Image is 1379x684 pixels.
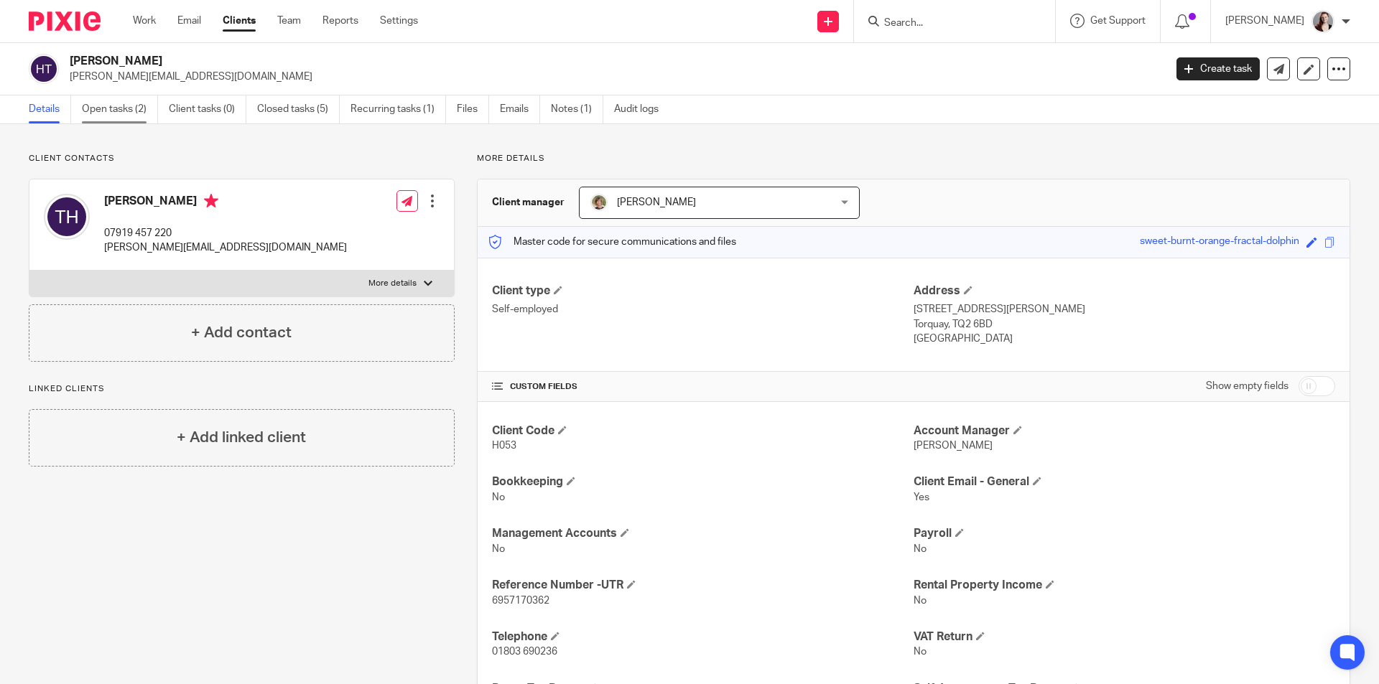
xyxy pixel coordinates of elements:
[492,578,914,593] h4: Reference Number -UTR
[29,95,71,123] a: Details
[492,526,914,541] h4: Management Accounts
[204,194,218,208] i: Primary
[914,423,1335,439] h4: Account Manager
[914,332,1335,346] p: [GEOGRAPHIC_DATA]
[492,302,914,317] p: Self-employed
[104,240,347,255] p: [PERSON_NAME][EMAIL_ADDRESS][DOMAIN_NAME]
[1140,234,1299,250] div: sweet-burnt-orange-fractal-dolphin
[1311,10,1334,33] img: High%20Res%20Andrew%20Price%20Accountants%20_Poppy%20Jakes%20Photography-3%20-%20Copy.jpg
[29,11,101,31] img: Pixie
[590,194,608,211] img: High%20Res%20Andrew%20Price%20Accountants_Poppy%20Jakes%20photography-1142.jpg
[914,284,1335,299] h4: Address
[914,544,927,554] span: No
[380,14,418,28] a: Settings
[29,153,455,164] p: Client contacts
[29,383,455,395] p: Linked clients
[492,629,914,645] h4: Telephone
[492,423,914,439] h4: Client Code
[492,284,914,299] h4: Client type
[617,197,696,207] span: [PERSON_NAME]
[133,14,156,28] a: Work
[104,194,347,212] h4: [PERSON_NAME]
[104,226,347,240] p: 07919 457 220
[914,492,929,502] span: Yes
[614,95,669,123] a: Audit logs
[1176,57,1260,80] a: Create task
[223,14,256,28] a: Clients
[500,95,540,123] a: Emails
[492,596,549,606] span: 6957170362
[277,14,301,28] a: Team
[551,95,603,123] a: Notes (1)
[350,95,446,123] a: Recurring tasks (1)
[322,14,358,28] a: Reports
[492,474,914,489] h4: Bookkeeping
[1206,379,1289,393] label: Show empty fields
[914,302,1335,317] p: [STREET_ADDRESS][PERSON_NAME]
[70,54,938,69] h2: [PERSON_NAME]
[914,629,1335,645] h4: VAT Return
[914,596,927,606] span: No
[177,14,201,28] a: Email
[1225,14,1304,28] p: [PERSON_NAME]
[914,647,927,657] span: No
[914,526,1335,541] h4: Payroll
[191,322,292,344] h4: + Add contact
[44,194,90,240] img: svg%3E
[488,235,736,249] p: Master code for secure communications and files
[70,70,1155,84] p: [PERSON_NAME][EMAIL_ADDRESS][DOMAIN_NAME]
[492,544,505,554] span: No
[257,95,340,123] a: Closed tasks (5)
[492,441,516,451] span: H053
[914,474,1335,489] h4: Client Email - General
[29,54,59,84] img: svg%3E
[914,317,1335,332] p: Torquay, TQ2 6BD
[457,95,489,123] a: Files
[82,95,158,123] a: Open tasks (2)
[914,578,1335,593] h4: Rental Property Income
[492,195,565,210] h3: Client manager
[883,17,1012,30] input: Search
[169,95,246,123] a: Client tasks (0)
[492,647,557,657] span: 01803 690236
[914,441,993,451] span: [PERSON_NAME]
[492,492,505,502] span: No
[492,381,914,393] h4: CUSTOM FIELDS
[177,426,306,449] h4: + Add linked client
[1090,16,1146,26] span: Get Support
[368,278,417,289] p: More details
[477,153,1350,164] p: More details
